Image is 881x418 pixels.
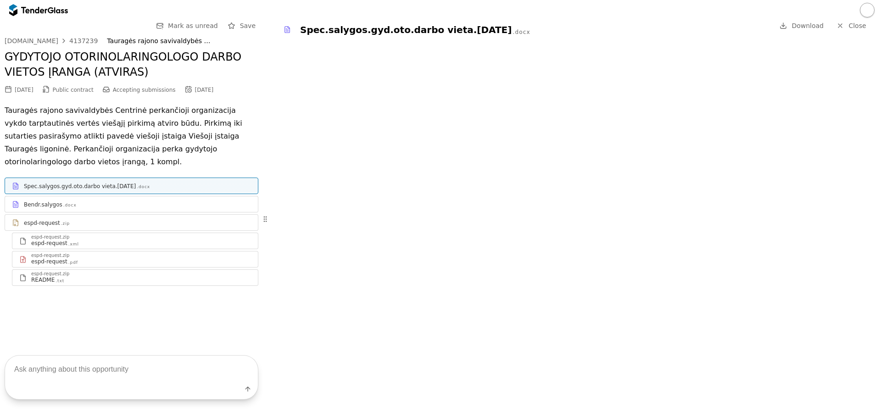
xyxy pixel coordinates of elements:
[53,87,94,93] span: Public contract
[513,28,530,36] div: .docx
[792,22,824,29] span: Download
[300,23,512,36] div: Spec.salygos.gyd.oto.darbo vieta.[DATE]
[31,272,69,276] div: espd-request.zip
[31,258,67,265] div: espd-request
[12,233,258,249] a: espd-request.zipespd-request.xml
[12,269,258,286] a: espd-request.zipREADME.txt
[5,37,98,45] a: [DOMAIN_NAME]4137239
[61,221,70,227] div: .zip
[848,22,866,29] span: Close
[240,22,256,29] span: Save
[137,184,150,190] div: .docx
[12,251,258,268] a: espd-request.zipespd-request.pdf
[5,38,58,44] div: [DOMAIN_NAME]
[24,201,62,208] div: Bendr.salygos
[5,214,258,231] a: espd-request.zip
[831,20,872,32] a: Close
[56,278,64,284] div: .txt
[5,50,258,80] h2: GYDYTOJO OTORINOLARINGOLOGO DARBO VIETOS ĮRANGA (ATVIRAS)
[777,20,826,32] a: Download
[15,87,33,93] div: [DATE]
[31,240,67,247] div: espd-request
[225,20,258,32] button: Save
[68,260,78,266] div: .pdf
[5,104,258,168] p: Tauragės rajono savivaldybės Centrinė perkančioji organizacija vykdo tarptautinės vertės viešąjį ...
[153,20,221,32] button: Mark as unread
[168,22,218,29] span: Mark as unread
[24,219,60,227] div: espd-request
[113,87,176,93] span: Accepting submissions
[31,235,69,240] div: espd-request.zip
[63,202,77,208] div: .docx
[24,183,136,190] div: Spec.salygos.gyd.oto.darbo vieta.[DATE]
[5,196,258,212] a: Bendr.salygos.docx
[195,87,214,93] div: [DATE]
[68,241,79,247] div: .xml
[107,37,249,45] div: Tauragės rajono savivaldybės administracija
[31,276,55,284] div: README
[5,178,258,194] a: Spec.salygos.gyd.oto.darbo vieta.[DATE].docx
[31,253,69,258] div: espd-request.zip
[69,38,98,44] div: 4137239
